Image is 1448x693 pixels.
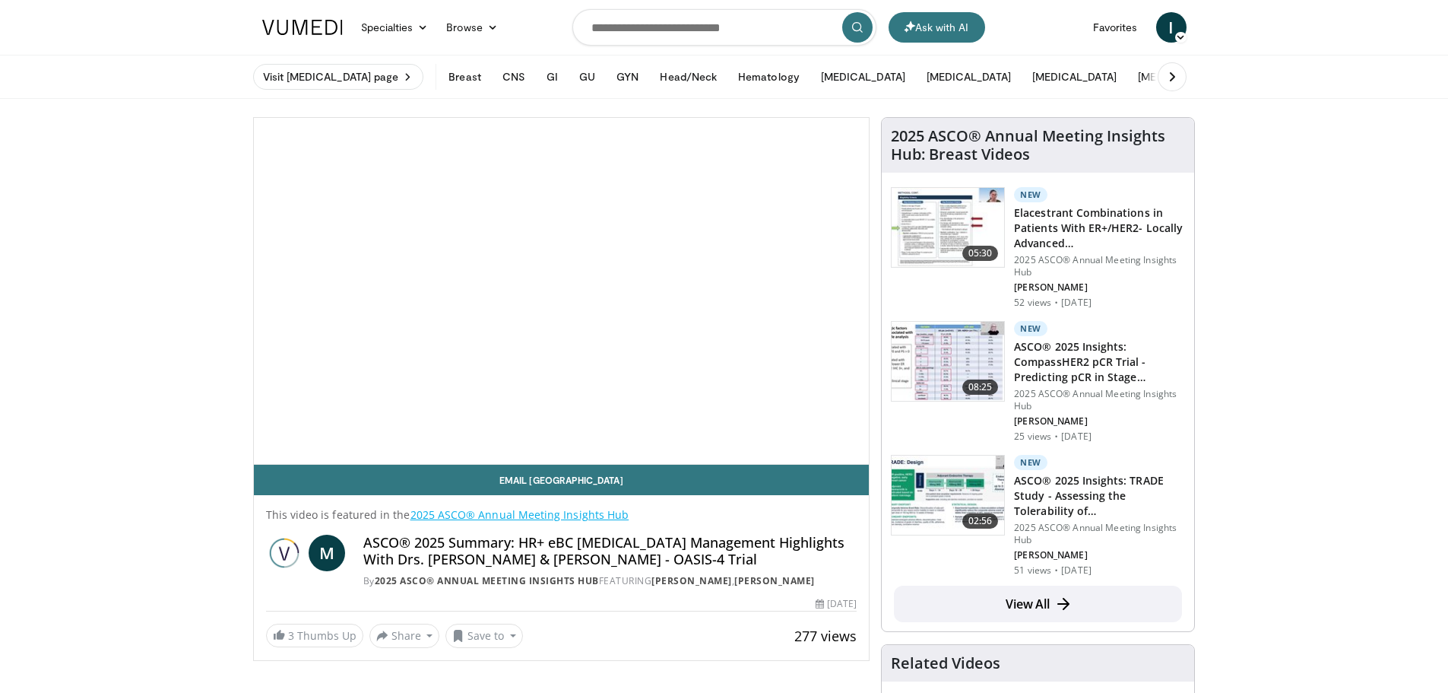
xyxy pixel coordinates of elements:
[1014,415,1185,428] p: [PERSON_NAME]
[266,535,303,571] img: 2025 ASCO® Annual Meeting Insights Hub
[651,62,726,92] button: Head/Neck
[962,246,999,261] span: 05:30
[917,62,1020,92] button: [MEDICAL_DATA]
[1156,12,1187,43] a: I
[1061,431,1092,443] p: [DATE]
[1014,205,1185,251] h3: Elacestrant Combinations in Patients With ER+/HER2- Locally Advanced…
[570,62,604,92] button: GU
[1054,297,1058,309] div: ·
[891,187,1185,309] a: 05:30 New Elacestrant Combinations in Patients With ER+/HER2- Locally Advanced… 2025 ASCO® Annual...
[1014,388,1185,412] p: 2025 ASCO® Annual Meeting Insights Hub
[445,624,523,648] button: Save to
[651,574,732,587] a: [PERSON_NAME]
[369,624,440,648] button: Share
[1014,473,1185,519] h3: ASCO® 2025 Insights: TRADE Study - Assessing the Tolerability of [PERSON_NAME]…
[812,62,914,92] button: [MEDICAL_DATA]
[734,574,815,587] a: [PERSON_NAME]
[1014,187,1047,202] p: New
[816,597,857,611] div: [DATE]
[375,574,599,587] a: 2025 ASCO® Annual Meeting Insights Hub
[1014,281,1185,294] p: [PERSON_NAME]
[1129,62,1231,92] button: [MEDICAL_DATA]
[607,62,648,92] button: GYN
[794,627,857,645] span: 277 views
[1014,339,1185,385] h3: ASCO® 2025 Insights: CompassHER2 pCR Trial - Predicting pCR in Stage…
[254,118,870,465] video-js: Video Player
[891,654,1000,672] h4: Related Videos
[266,507,857,523] p: This video is featured in the
[1061,564,1092,577] p: [DATE]
[288,628,294,643] span: 3
[1014,564,1051,577] p: 51 views
[889,12,985,43] button: Ask with AI
[892,188,1004,267] img: daa17dac-e583-41a0-b24c-09cd222882b1.150x105_q85_crop-smart_upscale.jpg
[493,62,534,92] button: CNS
[1054,564,1058,577] div: ·
[1014,431,1051,443] p: 25 views
[1014,297,1051,309] p: 52 views
[1061,297,1092,309] p: [DATE]
[1014,321,1047,336] p: New
[363,574,857,588] div: By FEATURING ,
[892,456,1004,535] img: 737ad197-8ab7-4627-a2f5-7793ea469170.150x105_q85_crop-smart_upscale.jpg
[1014,455,1047,470] p: New
[962,513,999,529] span: 02:56
[1014,549,1185,561] p: [PERSON_NAME]
[1084,12,1147,43] a: Favorites
[352,12,438,43] a: Specialties
[537,62,567,92] button: GI
[891,321,1185,443] a: 08:25 New ASCO® 2025 Insights: CompassHER2 pCR Trial - Predicting pCR in Stage… 2025 ASCO® Annual...
[1054,431,1058,443] div: ·
[437,12,507,43] a: Browse
[891,127,1185,164] h4: 2025 ASCO® Annual Meeting Insights Hub: Breast Videos
[439,62,490,92] button: Breast
[1014,522,1185,546] p: 2025 ASCO® Annual Meeting Insights Hub
[410,507,629,522] a: 2025 ASCO® Annual Meeting Insights Hub
[1023,62,1126,92] button: [MEDICAL_DATA]
[962,380,999,395] span: 08:25
[254,465,870,495] a: Email [GEOGRAPHIC_DATA]
[309,535,345,571] a: M
[729,62,809,92] button: Hematology
[891,455,1185,577] a: 02:56 New ASCO® 2025 Insights: TRADE Study - Assessing the Tolerability of [PERSON_NAME]… 2025 AS...
[1014,254,1185,278] p: 2025 ASCO® Annual Meeting Insights Hub
[892,322,1004,401] img: ff61f47f-3848-4312-8336-7bfa7d1b103a.150x105_q85_crop-smart_upscale.jpg
[363,535,857,567] h4: ASCO® 2025 Summary: HR+ eBC [MEDICAL_DATA] Management Highlights With Drs. [PERSON_NAME] & [PERSO...
[572,9,876,46] input: Search topics, interventions
[262,20,343,35] img: VuMedi Logo
[266,624,363,647] a: 3 Thumbs Up
[253,64,424,90] a: Visit [MEDICAL_DATA] page
[894,586,1182,622] a: View All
